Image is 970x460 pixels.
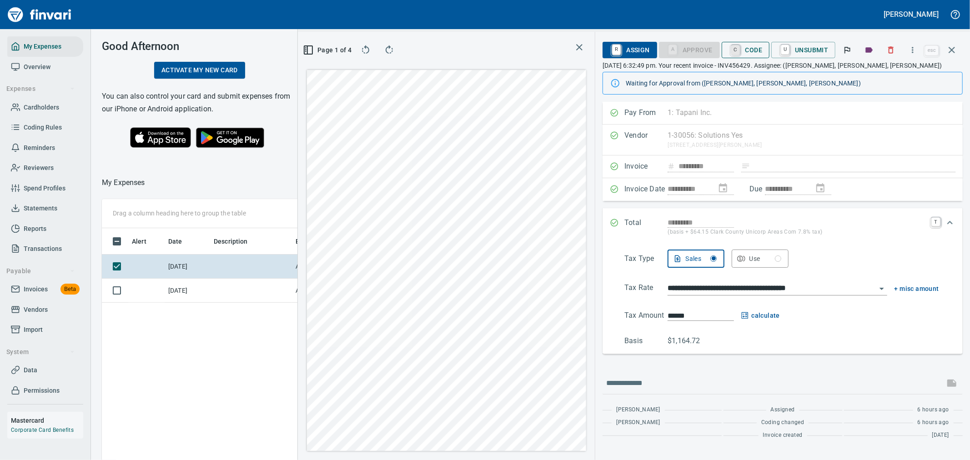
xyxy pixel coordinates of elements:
div: Sales [685,253,717,265]
a: InvoicesBeta [7,279,83,300]
span: Coding changed [761,418,804,427]
span: Reminders [24,142,55,154]
span: Employee [296,236,325,247]
p: $1,164.72 [668,335,711,346]
span: Description [214,236,248,247]
div: Waiting for Approval from ([PERSON_NAME], [PERSON_NAME], [PERSON_NAME]) [626,75,955,91]
span: 6 hours ago [918,418,949,427]
span: Date [168,236,194,247]
span: Code [729,42,763,58]
button: System [3,344,79,360]
a: Corporate Card Benefits [11,427,74,433]
a: Data [7,360,83,380]
span: Unsubmit [779,42,828,58]
span: Page 1 of 4 [309,45,347,56]
a: Permissions [7,380,83,401]
span: Invoice created [763,431,803,440]
a: Reviewers [7,158,83,178]
a: My Expenses [7,36,83,57]
span: Data [24,365,37,376]
p: My Expenses [102,177,145,188]
span: Payable [6,265,75,277]
p: Tax Type [624,253,668,268]
button: [PERSON_NAME] [882,7,941,21]
a: Activate my new card [154,62,245,79]
td: AP Invoices [292,279,360,303]
a: T [931,217,940,226]
a: C [731,45,740,55]
span: Expenses [6,83,75,95]
span: Invoices [24,284,48,295]
h6: Mastercard [11,415,83,425]
div: Expand [603,246,963,355]
span: Date [168,236,182,247]
span: Spend Profiles [24,183,65,194]
span: Statements [24,203,57,214]
a: R [612,45,621,55]
div: Coding Required [659,45,720,53]
button: Sales [668,250,724,268]
a: Overview [7,57,83,77]
p: (basis + $64.15 Clark County Unicorp Areas Com 7.8% tax) [668,228,926,237]
a: U [781,45,789,55]
span: Activate my new card [161,65,238,76]
p: Tax Amount [624,310,668,321]
button: Open [875,282,888,295]
span: [DATE] [932,431,949,440]
span: My Expenses [24,41,61,52]
button: CCode [722,42,770,58]
button: UUnsubmit [771,42,835,58]
img: Finvari [5,4,74,25]
a: Import [7,320,83,340]
img: Get it on Google Play [191,123,269,153]
a: Reports [7,219,83,239]
span: Vendors [24,304,48,315]
h6: You can also control your card and submit expenses from our iPhone or Android application. [102,90,297,115]
span: Import [24,324,43,335]
span: Assign [610,42,649,58]
td: AP Invoices [292,255,360,279]
span: System [6,346,75,358]
button: Payable [3,263,79,280]
button: calculate [741,310,780,321]
span: Beta [60,284,80,295]
nav: breadcrumb [102,177,145,188]
button: More [903,40,923,60]
span: Assigned [771,405,795,415]
button: RAssign [603,42,657,58]
h3: Good Afternoon [102,40,297,53]
span: Coding Rules [24,122,62,133]
p: Total [624,217,668,237]
p: Basis [624,335,668,346]
span: Alert [132,236,158,247]
span: + misc amount [895,283,939,295]
a: Transactions [7,239,83,259]
img: Download on the App Store [130,127,191,148]
span: Cardholders [24,102,59,113]
span: Employee [296,236,337,247]
a: esc [925,45,939,55]
span: [PERSON_NAME] [616,405,660,415]
a: Spend Profiles [7,178,83,199]
span: Alert [132,236,146,247]
button: Page 1 of 4 [305,42,351,58]
span: Transactions [24,243,62,255]
a: Statements [7,198,83,219]
div: Use [749,253,781,265]
a: Cardholders [7,97,83,118]
span: Reviewers [24,162,54,174]
button: Labels [859,40,879,60]
p: Tax Rate [624,282,668,295]
h5: [PERSON_NAME] [884,10,939,19]
p: [DATE] 6:32:49 pm. Your recent invoice - INV456429. Assignee: ([PERSON_NAME], [PERSON_NAME], [PER... [603,61,963,70]
button: Use [732,250,789,268]
a: Coding Rules [7,117,83,138]
div: Expand [603,208,963,246]
button: Discard [881,40,901,60]
button: Expenses [3,80,79,97]
a: Reminders [7,138,83,158]
span: Reports [24,223,46,235]
td: [DATE] [165,255,210,279]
